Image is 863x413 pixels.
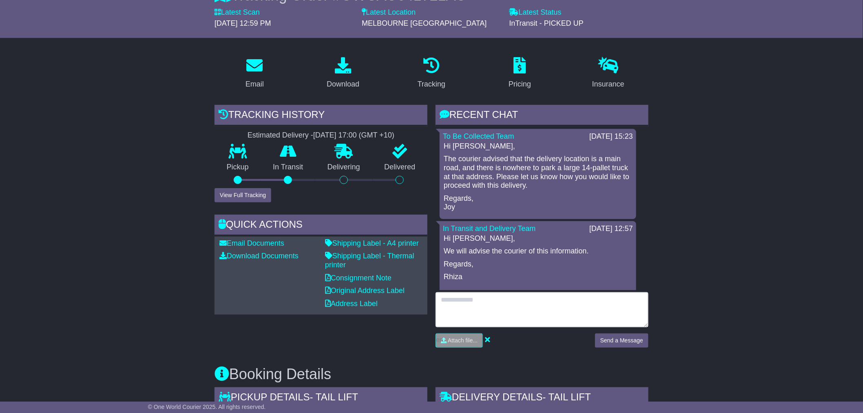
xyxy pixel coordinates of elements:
[325,286,405,295] a: Original Address Label
[325,252,414,269] a: Shipping Label - Thermal printer
[412,54,451,93] a: Tracking
[372,163,428,172] p: Delivered
[443,132,514,140] a: To Be Collected Team
[215,105,427,127] div: Tracking history
[418,79,445,90] div: Tracking
[444,142,632,151] p: Hi [PERSON_NAME],
[325,274,392,282] a: Consignment Note
[589,132,633,141] div: [DATE] 15:23
[325,239,419,247] a: Shipping Label - A4 printer
[215,215,427,237] div: Quick Actions
[219,252,299,260] a: Download Documents
[313,131,394,140] div: [DATE] 17:00 (GMT +10)
[310,391,358,402] span: - Tail Lift
[215,19,271,27] span: [DATE] 12:59 PM
[321,54,365,93] a: Download
[444,247,632,256] p: We will advise the courier of this information.
[503,54,536,93] a: Pricing
[543,391,591,402] span: - Tail Lift
[509,8,562,17] label: Latest Status
[215,163,261,172] p: Pickup
[148,404,266,410] span: © One World Courier 2025. All rights reserved.
[327,79,359,90] div: Download
[362,19,487,27] span: MELBOURNE [GEOGRAPHIC_DATA]
[362,8,416,17] label: Latest Location
[215,131,427,140] div: Estimated Delivery -
[444,155,632,190] p: The courier advised that the delivery location is a main road, and there is nowhere to park a lar...
[595,333,648,348] button: Send a Message
[215,188,271,202] button: View Full Tracking
[215,387,427,409] div: Pickup Details
[215,8,260,17] label: Latest Scan
[444,194,632,212] p: Regards, Joy
[587,54,630,93] a: Insurance
[589,224,633,233] div: [DATE] 12:57
[436,387,648,409] div: Delivery Details
[240,54,269,93] a: Email
[444,234,632,243] p: Hi [PERSON_NAME],
[444,273,632,282] p: Rhiza
[261,163,316,172] p: In Transit
[215,366,648,382] h3: Booking Details
[444,260,632,269] p: Regards,
[509,79,531,90] div: Pricing
[325,300,378,308] a: Address Label
[246,79,264,90] div: Email
[592,79,624,90] div: Insurance
[443,224,536,233] a: In Transit and Delivery Team
[436,105,648,127] div: RECENT CHAT
[315,163,372,172] p: Delivering
[509,19,584,27] span: InTransit - PICKED UP
[219,239,284,247] a: Email Documents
